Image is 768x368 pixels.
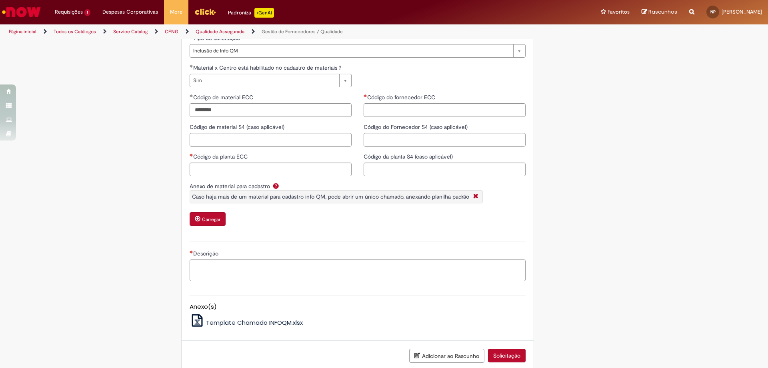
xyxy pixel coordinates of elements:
[113,28,148,35] a: Service Catalog
[54,28,96,35] a: Todos os Catálogos
[471,193,480,201] i: Fechar Aviso Por question_anexo_de_material_para_cadastro
[364,94,367,97] span: Necessários
[193,44,509,57] span: Inclusão de Info QM
[196,28,244,35] a: Qualidade Assegurada
[254,8,274,18] p: +GenAi
[1,4,42,20] img: ServiceNow
[364,133,526,147] input: Código do Fornecedor S4 (caso aplicável)
[55,8,83,16] span: Requisições
[193,34,242,42] span: Tipo de solicitação
[271,183,281,189] span: Ajuda para Anexo de material para cadastro
[193,74,335,87] span: Sim
[190,153,193,157] span: Necessários
[710,9,716,14] span: NP
[262,28,343,35] a: Gestão de Fornecedores / Qualidade
[642,8,677,16] a: Rascunhos
[193,250,220,257] span: Descrição
[190,64,193,68] span: Obrigatório Preenchido
[190,94,193,97] span: Obrigatório Preenchido
[722,8,762,15] span: [PERSON_NAME]
[364,153,454,160] span: Código da planta S4 (caso aplicável)
[228,8,274,18] div: Padroniza
[488,349,526,362] button: Solicitação
[190,212,226,226] button: Carregar anexo de Anexo de material para cadastro
[165,28,178,35] a: CENG
[364,163,526,176] input: Código da planta S4 (caso aplicável)
[192,193,469,200] span: Caso haja mais de um material para cadastro info QM, pode abrir um único chamado, anexando planil...
[364,103,526,117] input: Código do fornecedor ECC
[193,153,249,160] span: Código da planta ECC
[102,8,158,16] span: Despesas Corporativas
[190,250,193,253] span: Necessários
[608,8,630,16] span: Favoritos
[648,8,677,16] span: Rascunhos
[194,6,216,18] img: click_logo_yellow_360x200.png
[190,103,352,117] input: Código de material ECC
[202,216,220,223] small: Carregar
[190,259,526,281] textarea: Descrição
[170,8,182,16] span: More
[6,24,506,39] ul: Trilhas de página
[190,133,352,147] input: Código de material S4 (caso aplicável)
[84,9,90,16] span: 1
[190,183,272,190] span: Anexo de material para cadastro
[190,318,303,327] a: Template Chamado INFOQM.xlsx
[409,349,484,363] button: Adicionar ao Rascunho
[190,123,286,131] span: Código de material S4 (caso aplicável)
[367,94,437,101] span: Código do fornecedor ECC
[9,28,36,35] a: Página inicial
[193,64,343,71] span: Material x Centro está habilitado no cadastro de materiais ?
[193,94,255,101] span: Código de material ECC
[190,163,352,176] input: Código da planta ECC
[364,123,469,131] span: Código do Fornecedor S4 (caso aplicável)
[206,318,303,327] span: Template Chamado INFOQM.xlsx
[190,304,526,310] h5: Anexo(s)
